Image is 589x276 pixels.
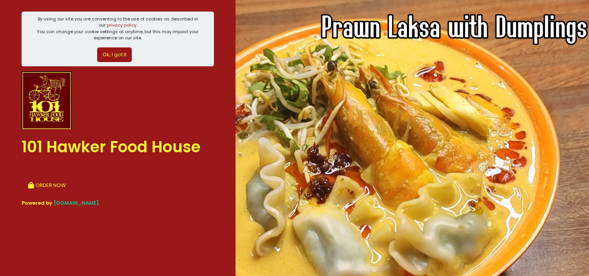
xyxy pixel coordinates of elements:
[22,129,214,165] div: 101 Hawker Food House
[54,199,99,207] a: [DOMAIN_NAME]
[107,22,137,28] a: privacy policy.
[97,47,132,62] button: Ok, I got it
[22,199,214,207] div: Powered by
[35,16,201,41] div: By using our site you are consenting to the use of cookies as described in our You can change you...
[22,71,72,129] img: 101 Hawker Food House
[22,176,72,195] button: ORDER NOW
